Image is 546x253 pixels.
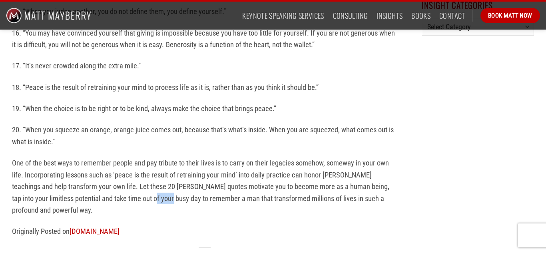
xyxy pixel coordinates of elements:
[12,103,398,114] p: 19. “When the choice is to be right or to be kind, always make the choice that brings peace.”
[12,124,398,147] p: 20. “When you squeeze an orange, orange juice comes out, because that’s what’s inside. When you a...
[6,2,91,30] img: Matt Mayberry
[411,8,430,23] a: Books
[488,11,532,20] span: Book Matt Now
[70,227,120,235] a: [DOMAIN_NAME]
[12,60,398,72] p: 17. “It’s never crowded along the extra mile.”
[439,8,465,23] a: Contact
[12,157,398,216] p: One of the best ways to remember people and pay tribute to their lives is to carry on their legac...
[12,82,398,93] p: 18. “Peace is the result of retraining your mind to process life as it is, rather than as you thi...
[12,27,398,51] p: 16. “You may have convinced yourself that giving is impossible because you have too little for yo...
[242,8,324,23] a: Keynote Speaking Services
[377,8,403,23] a: Insights
[480,8,540,23] a: Book Matt Now
[333,8,368,23] a: Consulting
[12,225,398,237] p: Originally Posted on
